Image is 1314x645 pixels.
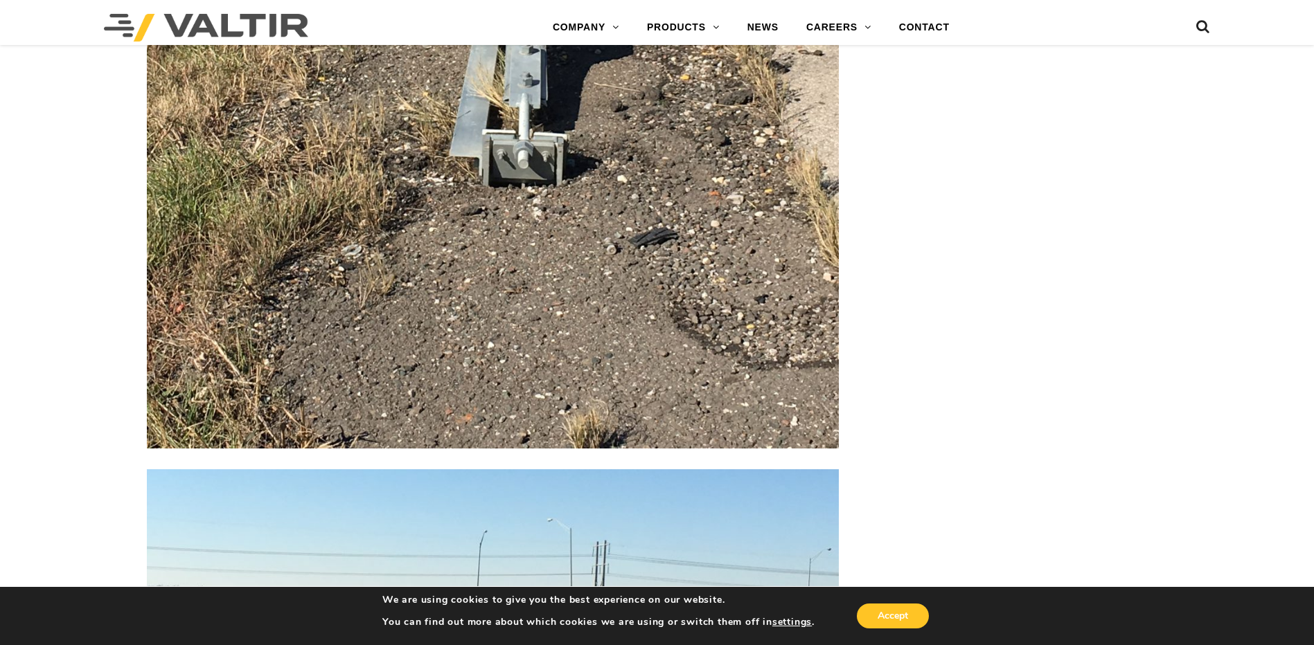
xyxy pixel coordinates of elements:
[885,14,964,42] a: CONTACT
[734,14,792,42] a: NEWS
[382,594,815,606] p: We are using cookies to give you the best experience on our website.
[382,616,815,628] p: You can find out more about which cookies we are using or switch them off in .
[792,14,885,42] a: CAREERS
[104,14,308,42] img: Valtir
[857,603,929,628] button: Accept
[539,14,633,42] a: COMPANY
[633,14,734,42] a: PRODUCTS
[772,616,812,628] button: settings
